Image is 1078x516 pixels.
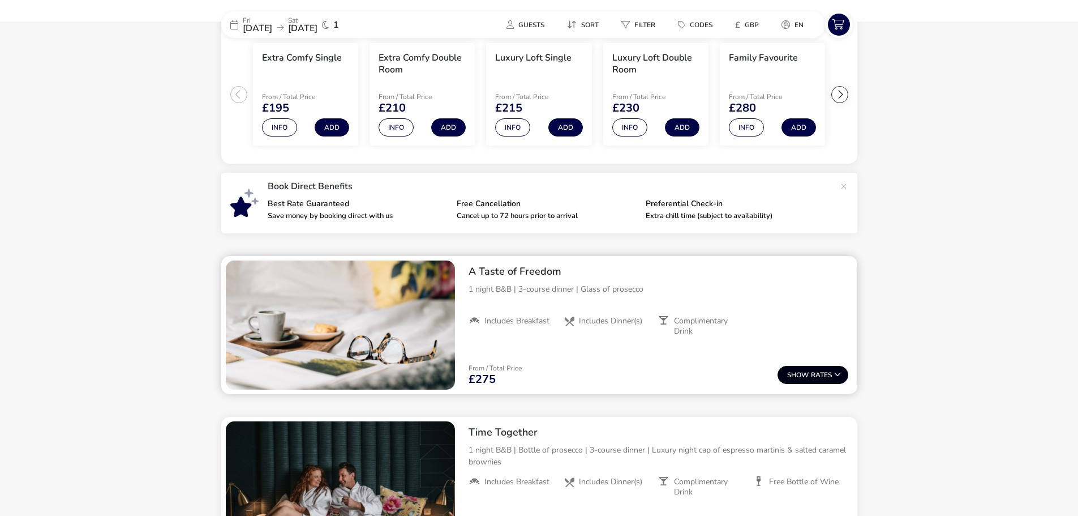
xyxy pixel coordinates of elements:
p: Best Rate Guaranteed [268,200,448,208]
button: Add [548,118,583,137]
swiper-slide: 6 / 7 [831,39,947,151]
span: Show [787,372,811,379]
p: Book Direct Benefits [268,182,835,191]
h3: Luxury Loft Single [495,52,572,64]
div: Fri[DATE]Sat[DATE]1 [221,11,391,38]
p: From / Total Price [379,93,459,100]
button: Info [495,118,530,137]
button: Info [729,118,764,137]
naf-pibe-menu-bar-item: en [772,16,817,33]
p: Cancel up to 72 hours prior to arrival [457,212,637,220]
div: A Taste of Freedom1 night B&B | 3-course dinner | Glass of proseccoIncludes BreakfastIncludes Din... [459,256,857,346]
span: 1 [333,20,339,29]
p: Fri [243,17,272,24]
swiper-slide: 1 / 7 [247,39,364,151]
h3: Extra Comfy Double Room [379,52,466,76]
p: Save money by booking direct with us [268,212,448,220]
span: Includes Dinner(s) [579,477,642,487]
span: [DATE] [288,22,317,35]
button: Add [781,118,816,137]
span: £210 [379,103,406,114]
p: Preferential Check-in [646,200,826,208]
swiper-slide: 5 / 7 [714,39,831,151]
naf-pibe-menu-bar-item: £GBP [726,16,772,33]
h2: A Taste of Freedom [469,265,848,278]
naf-pibe-menu-bar-item: Filter [612,16,669,33]
p: From / Total Price [262,93,342,100]
p: Sat [288,17,317,24]
button: £GBP [726,16,768,33]
span: Filter [634,20,655,29]
p: 1 night B&B | Bottle of prosecco | 3-course dinner | Luxury night cap of espresso martinis & salt... [469,444,848,468]
span: GBP [745,20,759,29]
div: Time Together1 night B&B | Bottle of prosecco | 3-course dinner | Luxury night cap of espresso ma... [459,417,857,506]
button: Filter [612,16,664,33]
p: Free Cancellation [457,200,637,208]
span: £230 [612,103,639,114]
span: Free Bottle of Wine [769,477,839,487]
button: ShowRates [778,366,848,384]
p: From / Total Price [612,93,693,100]
button: Add [315,118,349,137]
p: From / Total Price [729,93,809,100]
swiper-slide: 3 / 7 [480,39,597,151]
h3: Extra Comfy Single [262,52,342,64]
span: Codes [690,20,712,29]
swiper-slide: 1 / 1 [226,261,455,390]
span: Includes Breakfast [484,477,549,487]
span: Complimentary Drink [674,316,744,336]
button: Info [612,118,647,137]
h3: Family Favourite [729,52,798,64]
button: en [772,16,813,33]
span: £195 [262,103,289,114]
p: 1 night B&B | 3-course dinner | Glass of prosecco [469,283,848,295]
span: en [794,20,804,29]
span: £280 [729,103,756,114]
button: Info [379,118,414,137]
button: Add [665,118,699,137]
button: Info [262,118,297,137]
p: Extra chill time (subject to availability) [646,212,826,220]
button: Guests [497,16,553,33]
span: Includes Breakfast [484,316,549,326]
h3: Luxury Loft Double Room [612,52,699,76]
button: Add [431,118,466,137]
p: From / Total Price [469,365,522,372]
p: From / Total Price [495,93,575,100]
h2: Time Together [469,426,848,439]
span: [DATE] [243,22,272,35]
swiper-slide: 2 / 7 [364,39,480,151]
span: Complimentary Drink [674,477,744,497]
naf-pibe-menu-bar-item: Sort [558,16,612,33]
span: Includes Dinner(s) [579,316,642,326]
span: £275 [469,374,496,385]
span: Guests [518,20,544,29]
span: Sort [581,20,599,29]
naf-pibe-menu-bar-item: Guests [497,16,558,33]
i: £ [735,19,740,31]
span: £215 [495,103,522,114]
naf-pibe-menu-bar-item: Codes [669,16,726,33]
button: Sort [558,16,608,33]
swiper-slide: 4 / 7 [598,39,714,151]
button: Codes [669,16,721,33]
